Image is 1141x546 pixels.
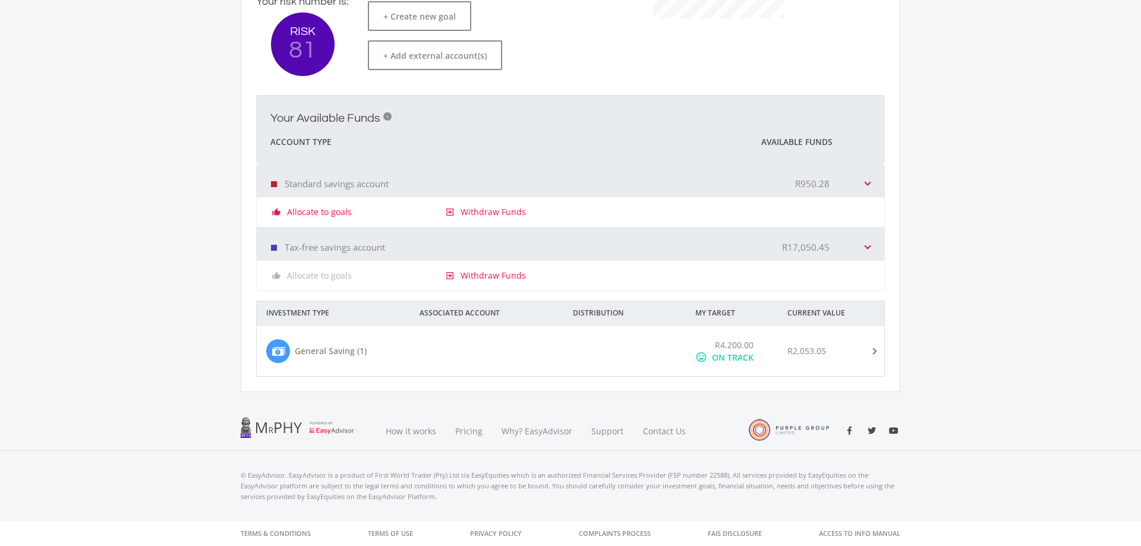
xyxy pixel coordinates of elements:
p: Tax-free savings account [285,241,385,253]
div: Tax-free savings account R17,050.45 [257,261,884,291]
p: © EasyAdvisor. EasyAdvisor is a product of First World Trader (Pty) Ltd t/a EasyEquities which is... [241,470,900,502]
span: R4,200.00 [715,339,754,351]
a: Allocate to goals [287,206,352,218]
a: Contact Us [633,411,696,451]
div: ASSOCIATED ACCOUNT [410,301,563,325]
div: ON TRACK [712,351,754,364]
p: Standard savings account [285,178,389,190]
mat-expansion-panel-header: General Saving (1) R4,200.00 mood ON TRACK R2,053.05 [257,326,884,376]
span: Available Funds [761,136,832,148]
a: Support [582,411,633,451]
a: FAIS Disclosure [708,521,762,546]
a: Terms of Use [368,521,413,546]
i: mood [695,351,707,363]
a: Why? EasyAdvisor [492,411,582,451]
button: + Add external account(s) [368,40,502,70]
a: Privacy Policy [470,521,522,546]
a: Withdraw Funds [461,206,526,218]
a: Withdraw Funds [461,270,526,282]
div: General Saving (1) [295,345,367,357]
span: 81 [271,37,335,63]
div: CURRENT VALUE [778,301,900,325]
div: DISTRIBUTION [563,301,686,325]
h2: Your Available Funds [270,111,380,125]
i: thumb_up_alt [266,271,287,280]
span: Account Type [270,135,332,149]
button: RISK 81 [271,12,335,76]
div: MY TARGET [686,301,778,325]
div: INVESTMENT TYPE [257,301,410,325]
a: Pricing [446,411,492,451]
i: exit_to_app [439,271,461,280]
i: exit_to_app [439,207,461,217]
p: R950.28 [795,178,830,190]
div: R2,053.05 [787,345,826,357]
i: thumb_up_alt [266,207,287,217]
a: How it works [376,411,446,451]
mat-expansion-panel-header: Standard savings account R950.28 [257,165,884,197]
a: Terms & Conditions [241,521,311,546]
a: Complaints Process [579,521,651,546]
span: RISK [271,26,335,37]
div: i [383,112,392,121]
button: + Create new goal [368,1,471,31]
div: Your Available Funds i Account Type Available Funds [256,164,885,291]
mat-expansion-panel-header: Your Available Funds i Account Type Available Funds [256,96,885,164]
a: Access to Info Manual [819,521,900,546]
div: Standard savings account R950.28 [257,197,884,227]
p: R17,050.45 [782,241,830,253]
mat-expansion-panel-header: Tax-free savings account R17,050.45 [257,228,884,261]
